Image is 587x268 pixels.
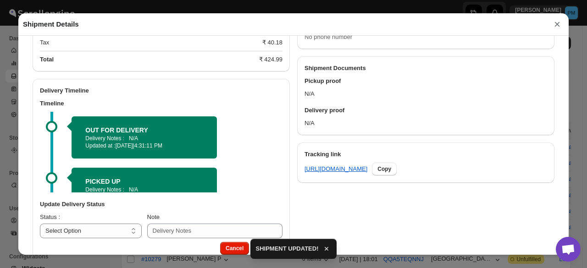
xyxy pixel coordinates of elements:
[85,186,124,193] p: Delivery Notes :
[220,242,249,255] button: Cancel
[40,99,282,108] h3: Timeline
[297,73,554,102] div: N/A
[40,200,282,209] h3: Update Delivery Status
[40,56,54,63] b: Total
[305,106,547,115] h3: Delivery proof
[226,245,244,252] span: Cancel
[129,186,138,193] p: N/A
[147,213,160,220] span: Note
[377,165,391,173] span: Copy
[305,150,547,159] h3: Tracking link
[85,142,203,149] p: Updated at :
[40,213,60,220] span: Status :
[297,102,554,135] div: N/A
[85,126,203,135] h2: OUT FOR DELIVERY
[305,64,547,73] h2: Shipment Documents
[256,244,319,253] span: SHIPMENT UPDATED!
[259,55,282,64] div: ₹ 424.99
[556,237,581,262] div: Open chat
[262,38,282,47] div: ₹ 40.18
[23,20,79,29] h2: Shipment Details
[147,224,282,238] input: Delivery Notes
[305,164,367,174] a: [URL][DOMAIN_NAME]
[85,177,203,186] h2: PICKED UP
[129,135,138,142] p: N/A
[372,163,397,175] button: Copy
[85,135,124,142] p: Delivery Notes :
[305,33,352,40] span: No phone number
[305,77,547,86] h3: Pickup proof
[40,86,282,95] h2: Delivery Timeline
[116,142,162,149] span: [DATE] | 4:31:11 PM
[550,18,564,31] button: ×
[40,38,255,47] div: Tax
